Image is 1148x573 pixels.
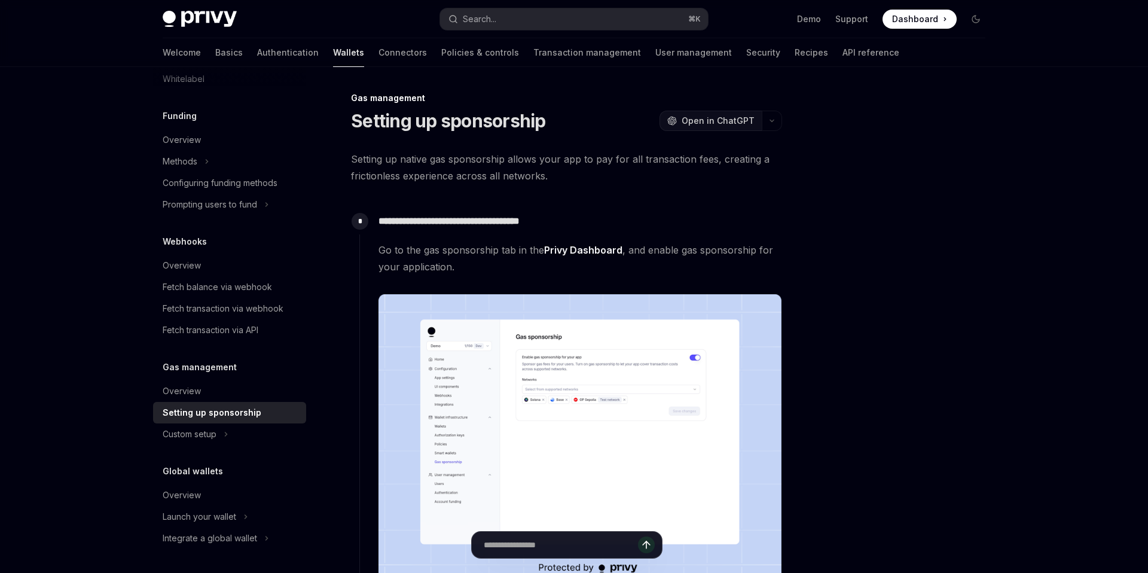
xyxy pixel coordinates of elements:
[163,360,237,374] h5: Gas management
[163,197,257,212] div: Prompting users to fund
[682,115,755,127] span: Open in ChatGPT
[153,172,306,194] a: Configuring funding methods
[163,406,261,420] div: Setting up sponsorship
[533,38,641,67] a: Transaction management
[544,244,622,257] a: Privy Dashboard
[163,176,277,190] div: Configuring funding methods
[351,151,782,184] span: Setting up native gas sponsorship allows your app to pay for all transaction fees, creating a fri...
[441,38,519,67] a: Policies & controls
[163,464,223,478] h5: Global wallets
[153,319,306,341] a: Fetch transaction via API
[163,531,257,545] div: Integrate a global wallet
[892,13,938,25] span: Dashboard
[153,255,306,276] a: Overview
[163,323,258,337] div: Fetch transaction via API
[163,154,197,169] div: Methods
[638,537,655,553] button: Send message
[163,510,236,524] div: Launch your wallet
[660,111,762,131] button: Open in ChatGPT
[333,38,364,67] a: Wallets
[153,298,306,319] a: Fetch transaction via webhook
[688,14,701,24] span: ⌘ K
[163,234,207,249] h5: Webhooks
[795,38,828,67] a: Recipes
[153,380,306,402] a: Overview
[163,301,283,316] div: Fetch transaction via webhook
[215,38,243,67] a: Basics
[153,484,306,506] a: Overview
[163,488,201,502] div: Overview
[163,258,201,273] div: Overview
[153,276,306,298] a: Fetch balance via webhook
[797,13,821,25] a: Demo
[163,280,272,294] div: Fetch balance via webhook
[163,38,201,67] a: Welcome
[835,13,868,25] a: Support
[163,384,201,398] div: Overview
[163,133,201,147] div: Overview
[163,109,197,123] h5: Funding
[378,38,427,67] a: Connectors
[378,242,781,275] span: Go to the gas sponsorship tab in the , and enable gas sponsorship for your application.
[153,402,306,423] a: Setting up sponsorship
[351,110,546,132] h1: Setting up sponsorship
[655,38,732,67] a: User management
[163,11,237,28] img: dark logo
[440,8,708,30] button: Search...⌘K
[257,38,319,67] a: Authentication
[746,38,780,67] a: Security
[153,129,306,151] a: Overview
[351,92,782,104] div: Gas management
[842,38,899,67] a: API reference
[966,10,985,29] button: Toggle dark mode
[883,10,957,29] a: Dashboard
[463,12,496,26] div: Search...
[163,427,216,441] div: Custom setup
